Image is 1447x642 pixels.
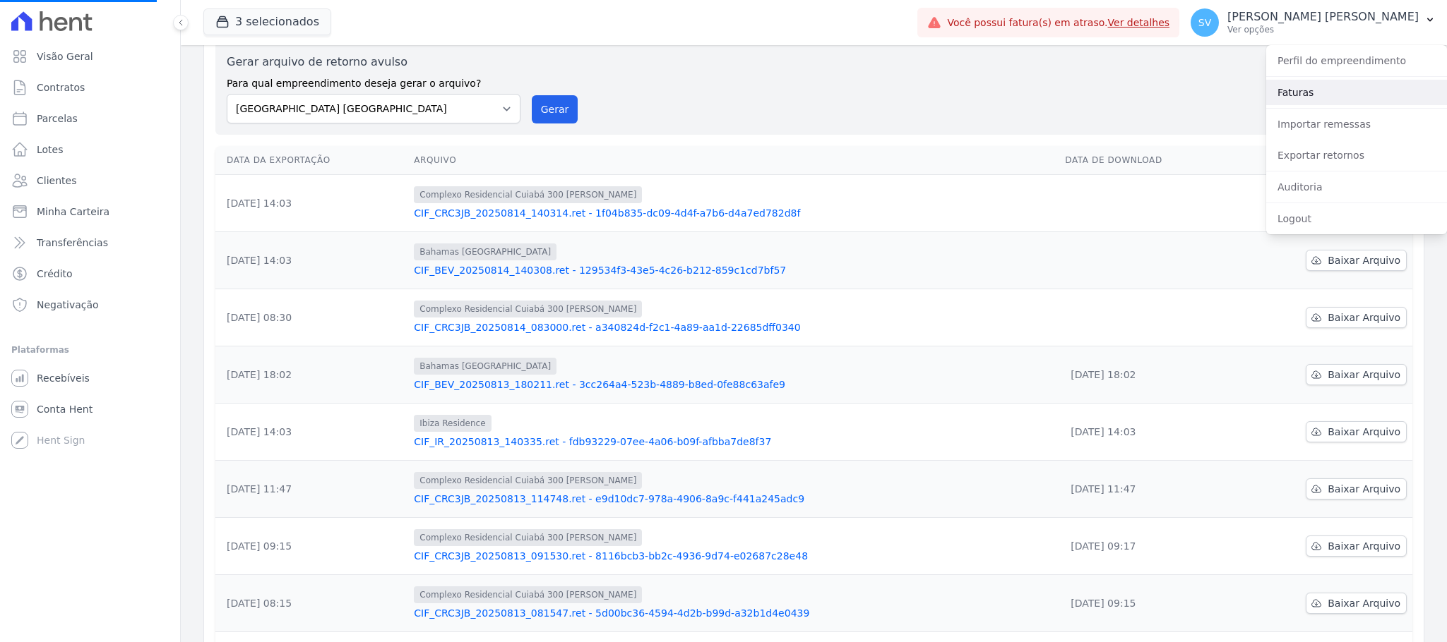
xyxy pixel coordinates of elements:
td: [DATE] 14:03 [1059,404,1233,461]
button: SV [PERSON_NAME] [PERSON_NAME] Ver opções [1179,3,1447,42]
span: Baixar Arquivo [1328,310,1400,325]
label: Gerar arquivo de retorno avulso [227,54,520,71]
a: Exportar retornos [1266,143,1447,168]
a: CIF_CRC3JB_20250813_114748.ret - e9d10dc7-978a-4906-8a9c-f441a245adc9 [414,492,1054,506]
a: Perfil do empreendimento [1266,48,1447,73]
a: Contratos [6,73,174,102]
span: SV [1198,18,1211,28]
a: Transferências [6,229,174,257]
span: Crédito [37,267,73,281]
span: Bahamas [GEOGRAPHIC_DATA] [414,243,556,260]
a: Lotes [6,135,174,164]
span: Conta Hent [37,402,93,416]
span: Baixar Arquivo [1328,253,1400,267]
p: [PERSON_NAME] [PERSON_NAME] [1227,10,1419,24]
span: Visão Geral [37,49,93,63]
td: [DATE] 11:47 [1059,461,1233,518]
a: Recebíveis [6,364,174,392]
a: Baixar Arquivo [1306,421,1407,442]
span: Ibiza Residence [414,415,491,432]
span: Minha Carteira [37,205,109,219]
a: CIF_CRC3JB_20250813_091530.ret - 8116bcb3-bb2c-4936-9d74-e02687c28e48 [414,549,1054,563]
a: Importar remessas [1266,111,1447,137]
span: Bahamas [GEOGRAPHIC_DATA] [414,358,556,375]
span: Você possui fatura(s) em atraso. [947,16,1169,30]
a: Baixar Arquivo [1306,593,1407,614]
td: [DATE] 18:02 [1059,346,1233,404]
td: [DATE] 09:15 [215,518,408,575]
a: Clientes [6,166,174,195]
span: Complexo Residencial Cuiabá 300 [PERSON_NAME] [414,529,642,546]
a: Baixar Arquivo [1306,250,1407,271]
div: Plataformas [11,341,169,358]
span: Recebíveis [37,371,90,385]
a: Conta Hent [6,395,174,423]
span: Baixar Arquivo [1328,368,1400,382]
span: Parcelas [37,111,78,126]
span: Baixar Arquivo [1328,425,1400,439]
td: [DATE] 08:30 [215,289,408,346]
th: Data da Exportação [215,146,408,175]
td: [DATE] 08:15 [215,575,408,632]
a: Crédito [6,260,174,288]
a: Faturas [1266,80,1447,105]
p: Ver opções [1227,24,1419,35]
span: Baixar Arquivo [1328,482,1400,496]
a: Negativação [6,291,174,319]
a: Baixar Arquivo [1306,307,1407,328]
button: Gerar [532,95,578,123]
a: Minha Carteira [6,198,174,226]
span: Complexo Residencial Cuiabá 300 [PERSON_NAME] [414,586,642,603]
td: [DATE] 11:47 [215,461,408,518]
a: CIF_IR_20250813_140335.ret - fdb93229-07ee-4a06-b09f-afbba7de8f37 [414,435,1054,449]
td: [DATE] 14:03 [215,404,408,461]
span: Baixar Arquivo [1328,539,1400,553]
th: Arquivo [408,146,1059,175]
span: Complexo Residencial Cuiabá 300 [PERSON_NAME] [414,186,642,203]
td: [DATE] 14:03 [215,232,408,289]
a: Parcelas [6,104,174,133]
a: Visão Geral [6,42,174,71]
label: Para qual empreendimento deseja gerar o arquivo? [227,71,520,91]
a: Auditoria [1266,174,1447,200]
a: CIF_CRC3JB_20250814_140314.ret - 1f04b835-dc09-4d4f-a7b6-d4a7ed782d8f [414,206,1054,220]
span: Complexo Residencial Cuiabá 300 [PERSON_NAME] [414,472,642,489]
a: CIF_CRC3JB_20250814_083000.ret - a340824d-f2c1-4a89-aa1d-22685dff0340 [414,320,1054,334]
span: Complexo Residencial Cuiabá 300 [PERSON_NAME] [414,301,642,317]
td: [DATE] 14:03 [215,175,408,232]
td: [DATE] 09:17 [1059,518,1233,575]
a: CIF_BEV_20250813_180211.ret - 3cc264a4-523b-4889-b8ed-0fe88c63afe9 [414,377,1054,392]
span: Transferências [37,236,108,250]
a: Ver detalhes [1108,17,1170,28]
button: 3 selecionados [203,8,331,35]
a: CIF_BEV_20250814_140308.ret - 129534f3-43e5-4c26-b212-859c1cd7bf57 [414,263,1054,277]
a: CIF_CRC3JB_20250813_081547.ret - 5d00bc36-4594-4d2b-b99d-a32b1d4e0439 [414,606,1054,620]
td: [DATE] 09:15 [1059,575,1233,632]
a: Logout [1266,206,1447,231]
span: Negativação [37,298,99,312]
span: Lotes [37,143,64,157]
td: [DATE] 18:02 [215,346,408,404]
span: Baixar Arquivo [1328,596,1400,610]
span: Contratos [37,80,85,95]
th: Data de Download [1059,146,1233,175]
span: Clientes [37,174,76,188]
a: Baixar Arquivo [1306,478,1407,499]
a: Baixar Arquivo [1306,364,1407,385]
a: Baixar Arquivo [1306,535,1407,557]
